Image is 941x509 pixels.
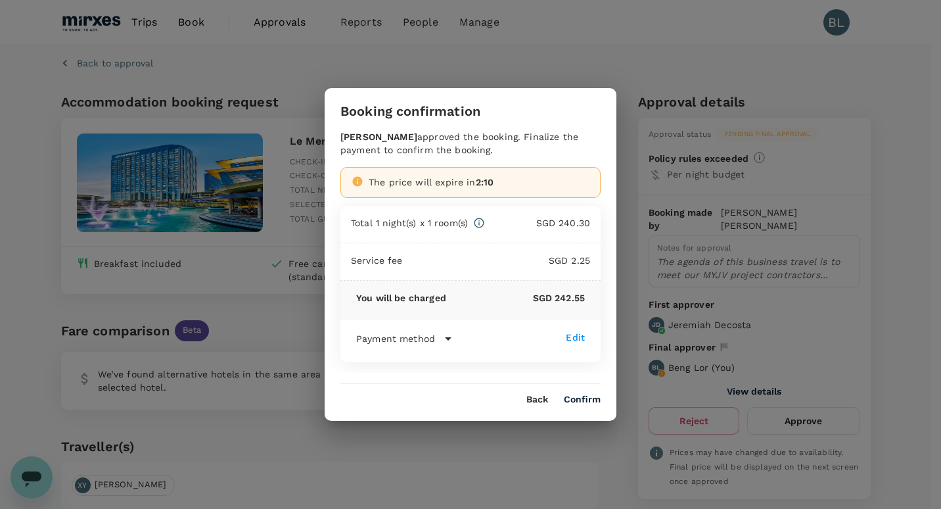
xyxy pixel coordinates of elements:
[403,254,590,267] p: SGD 2.25
[356,291,446,304] p: You will be charged
[566,331,585,344] div: Edit
[446,291,585,304] p: SGD 242.55
[564,395,601,405] button: Confirm
[340,130,601,157] div: approved the booking. Finalize the payment to confirm the booking.
[351,254,403,267] p: Service fee
[369,176,589,189] div: The price will expire in
[340,132,417,142] b: [PERSON_NAME]
[340,104,480,119] h3: Booking confirmation
[356,332,435,345] p: Payment method
[476,177,494,187] span: 2:10
[485,216,590,230] p: SGD 240.30
[526,395,548,405] button: Back
[351,216,468,230] p: Total 1 night(s) x 1 room(s)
